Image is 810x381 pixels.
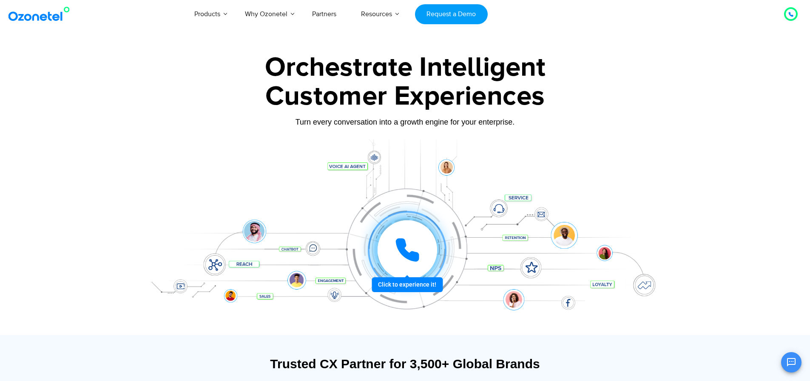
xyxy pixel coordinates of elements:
[144,356,667,371] div: Trusted CX Partner for 3,500+ Global Brands
[781,352,801,372] button: Open chat
[139,54,671,81] div: Orchestrate Intelligent
[139,117,671,127] div: Turn every conversation into a growth engine for your enterprise.
[139,76,671,117] div: Customer Experiences
[415,4,488,24] a: Request a Demo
